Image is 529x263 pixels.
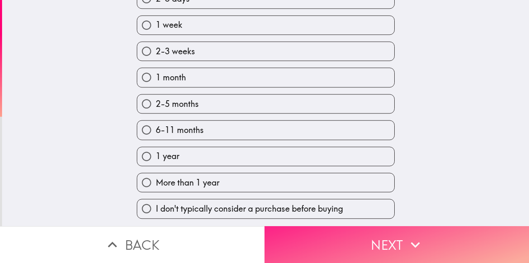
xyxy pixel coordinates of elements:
span: 6-11 months [156,124,204,136]
span: 1 year [156,151,179,162]
button: 1 month [137,68,394,87]
button: Next [264,226,529,263]
span: 1 month [156,72,186,83]
button: 2-5 months [137,94,394,113]
span: 2-5 months [156,98,199,110]
button: More than 1 year [137,173,394,192]
button: I don't typically consider a purchase before buying [137,200,394,218]
span: More than 1 year [156,177,219,188]
button: 6-11 months [137,121,394,140]
span: I don't typically consider a purchase before buying [156,203,343,215]
button: 1 week [137,16,394,34]
button: 2-3 weeks [137,42,394,60]
button: 1 year [137,147,394,166]
span: 1 week [156,19,182,31]
span: 2-3 weeks [156,46,195,57]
